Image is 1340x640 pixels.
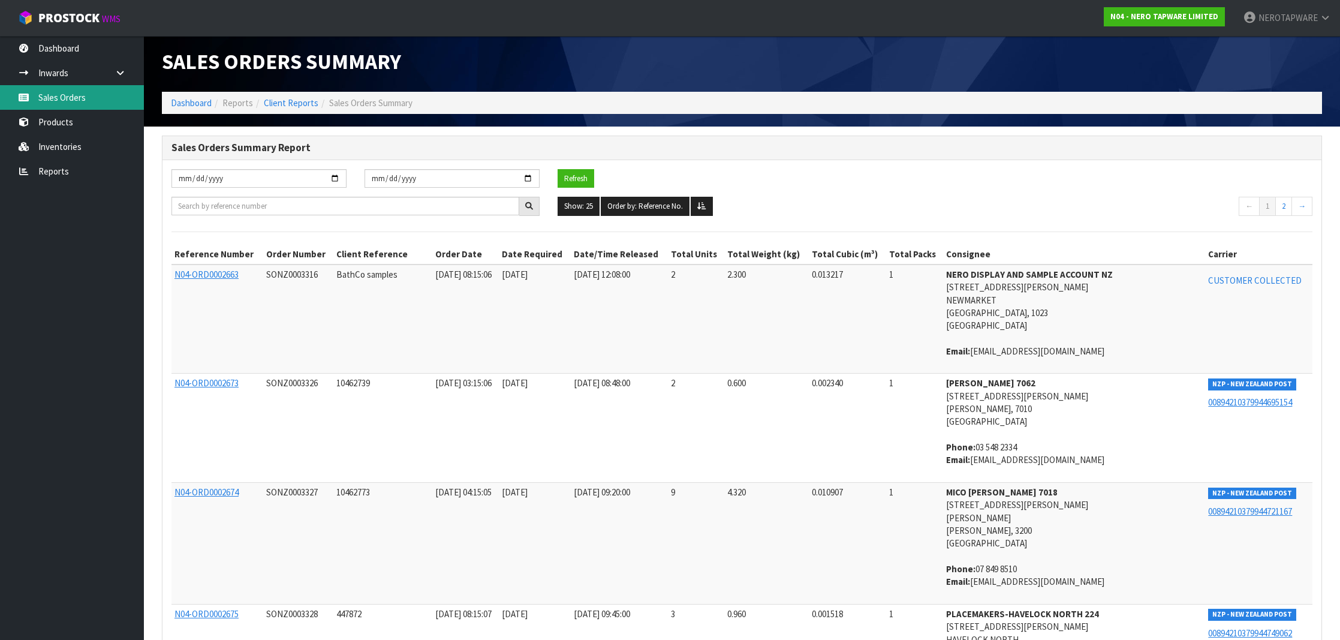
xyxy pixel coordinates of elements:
[174,377,239,389] a: N04-ORD0002673
[944,197,1312,219] nav: Page navigation
[946,608,1099,620] strong: PLACEMAKERS-HAVELOCK NORTH 224
[38,10,100,26] span: ProStock
[1208,275,1302,286] a: CUSTOMER COLLECTED
[812,608,843,620] span: 0.001518
[558,169,594,188] button: Refresh
[432,245,499,264] th: Order Date
[601,197,689,216] button: Order by: Reference No.
[946,269,1113,280] strong: NERO DISPLAY AND SAMPLE ACCOUNT NZ
[336,269,398,280] span: BathCo samples
[336,377,370,389] span: 10462739
[435,486,492,498] span: [DATE] 04:15:05
[574,486,630,498] span: [DATE] 09:20:00
[574,269,630,280] span: [DATE] 12:08:00
[1208,609,1296,621] span: NZP - NEW ZEALAND POST
[502,269,528,280] span: [DATE]
[1208,488,1296,500] span: NZP - NEW ZEALAND POST
[502,608,528,620] span: [DATE]
[946,486,1203,550] address: [STREET_ADDRESS][PERSON_NAME] [PERSON_NAME] [PERSON_NAME], 3200 [GEOGRAPHIC_DATA]
[727,608,746,620] span: 0.960
[266,377,318,389] span: SONZ0003326
[435,377,492,389] span: [DATE] 03:15:06
[946,345,970,357] strong: email
[571,245,668,264] th: Date/Time Released
[943,245,1206,264] th: Consignee
[1208,627,1292,639] a: 00894210379944749062
[1275,197,1292,216] a: 2
[946,377,1203,428] address: [STREET_ADDRESS][PERSON_NAME] [PERSON_NAME], 7010 [GEOGRAPHIC_DATA]
[812,269,843,280] span: 0.013217
[946,486,1058,498] strong: MICO [PERSON_NAME] 7018
[946,563,1203,588] address: 07 849 8510 [EMAIL_ADDRESS][DOMAIN_NAME]
[727,486,746,498] span: 4.320
[266,486,318,498] span: SONZ0003327
[1291,197,1312,216] a: →
[946,454,970,465] strong: email
[671,608,675,620] span: 3
[727,377,746,389] span: 0.600
[1208,378,1296,390] span: NZP - NEW ZEALAND POST
[946,563,975,575] strong: phone
[264,97,318,109] a: Client Reports
[502,486,528,498] span: [DATE]
[266,608,318,620] span: SONZ0003328
[174,269,239,280] a: N04-ORD0002663
[102,13,121,25] small: WMS
[435,269,492,280] span: [DATE] 08:15:06
[946,441,975,453] strong: phone
[162,48,401,75] span: Sales Orders Summary
[671,269,675,280] span: 2
[329,97,412,109] span: Sales Orders Summary
[889,608,893,620] span: 1
[502,377,528,389] span: [DATE]
[171,245,263,264] th: Reference Number
[558,197,600,216] button: Show: 25
[333,245,432,264] th: Client Reference
[889,377,893,389] span: 1
[1259,197,1276,216] a: 1
[171,97,212,109] a: Dashboard
[171,142,1312,154] h3: Sales Orders Summary Report
[336,608,362,620] span: 447872
[574,608,630,620] span: [DATE] 09:45:00
[263,245,333,264] th: Order Number
[1110,11,1218,22] strong: N04 - NERO TAPWARE LIMITED
[1208,396,1292,408] a: 00894210379944695154
[946,377,1035,389] strong: [PERSON_NAME] 7062
[1239,197,1260,216] a: ←
[171,197,519,215] input: Search by reference number
[18,10,33,25] img: cube-alt.png
[812,377,843,389] span: 0.002340
[886,245,943,264] th: Total Packs
[671,377,675,389] span: 2
[889,269,893,280] span: 1
[946,441,1203,467] address: 03 548 2334 [EMAIL_ADDRESS][DOMAIN_NAME]
[1208,506,1292,517] a: 00894210379944721167
[812,486,843,498] span: 0.010907
[266,269,318,280] span: SONZ0003316
[946,576,970,587] strong: email
[889,486,893,498] span: 1
[724,245,809,264] th: Total Weight (kg)
[435,608,492,620] span: [DATE] 08:15:07
[574,377,630,389] span: [DATE] 08:48:00
[336,486,370,498] span: 10462773
[499,245,570,264] th: Date Required
[222,97,253,109] span: Reports
[809,245,886,264] th: Total Cubic (m³)
[946,268,1203,332] address: [STREET_ADDRESS][PERSON_NAME] NEWMARKET [GEOGRAPHIC_DATA], 1023 [GEOGRAPHIC_DATA]
[1258,12,1318,23] span: NEROTAPWARE
[668,245,724,264] th: Total Units
[946,345,1203,357] address: [EMAIL_ADDRESS][DOMAIN_NAME]
[671,486,675,498] span: 9
[727,269,746,280] span: 2.300
[174,608,239,620] a: N04-ORD0002675
[1205,245,1312,264] th: Carrier
[174,486,239,498] a: N04-ORD0002674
